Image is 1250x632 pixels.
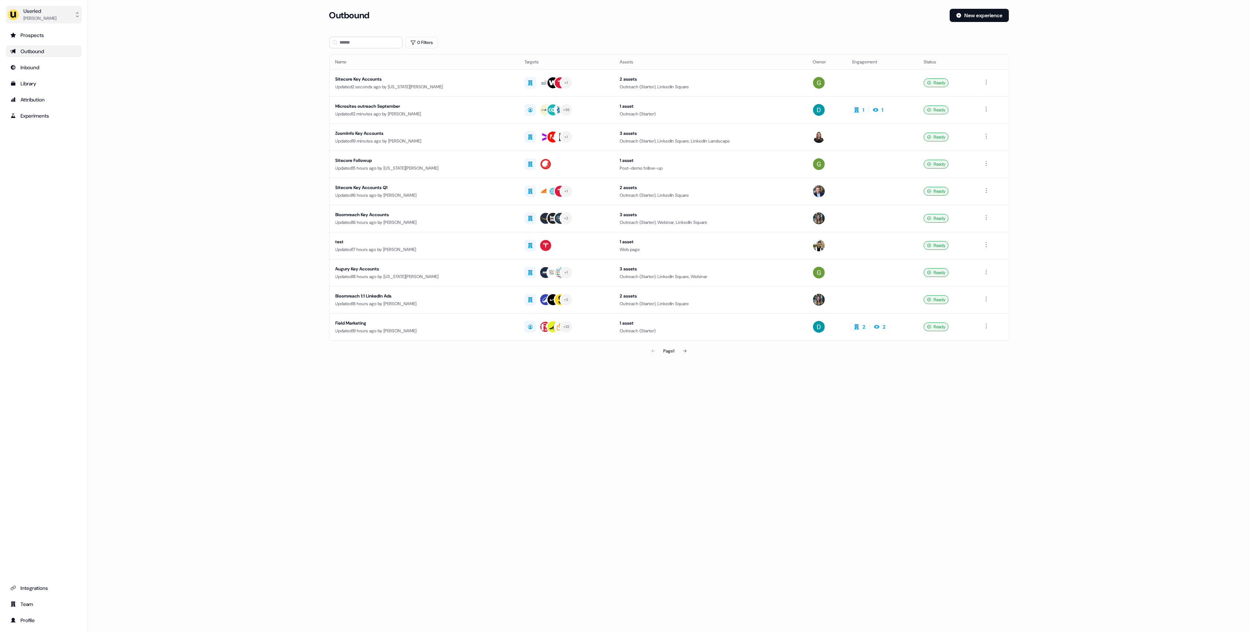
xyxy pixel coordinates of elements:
div: Updated 15 hours ago by [US_STATE][PERSON_NAME] [335,165,513,172]
div: Sitecore Key Accounts [335,75,513,83]
a: Go to outbound experience [6,45,82,57]
th: Owner [807,55,847,69]
div: Ready [924,322,949,331]
div: Ready [924,214,949,223]
th: Engagement [846,55,918,69]
button: Userled[PERSON_NAME] [6,6,82,23]
button: New experience [950,9,1009,22]
div: Outreach (Starter), LinkedIn Square [620,300,801,307]
div: 3 assets [620,265,801,273]
div: + 1 [564,269,568,276]
a: Go to team [6,598,82,610]
a: Go to attribution [6,94,82,106]
div: test [335,238,513,245]
img: Charlotte [813,212,825,224]
img: Georgia [813,77,825,89]
img: Charlotte [813,294,825,306]
img: David [813,321,825,333]
div: Updated 12 minutes ago by [PERSON_NAME] [335,110,513,118]
div: 2 assets [620,184,801,191]
div: Inbound [10,64,77,71]
div: + 36 [563,107,570,113]
div: Team [10,600,77,608]
div: Ready [924,187,949,196]
div: Updated 18 hours ago by [PERSON_NAME] [335,300,513,307]
div: 2 [863,323,865,330]
div: Ready [924,241,949,250]
a: Go to integrations [6,582,82,594]
div: 1 asset [620,103,801,110]
div: 3 assets [620,211,801,218]
div: Bloomreach 1:1 LinkedIn Ads [335,292,513,300]
th: Status [918,55,976,69]
th: Targets [519,55,614,69]
div: 3 assets [620,130,801,137]
div: Updated 19 minutes ago by [PERSON_NAME] [335,137,513,145]
div: Updated 19 hours ago by [PERSON_NAME] [335,327,513,335]
div: Outreach (Starter), Webinar, LinkedIn Square [620,219,801,226]
div: [PERSON_NAME] [23,15,56,22]
div: Ready [924,133,949,141]
div: + 1 [564,188,568,195]
div: Library [10,80,77,87]
div: Updated 2 seconds ago by [US_STATE][PERSON_NAME] [335,83,513,90]
div: Bloomreach Key Accounts [335,211,513,218]
a: Go to experiments [6,110,82,122]
div: + 2 [564,215,568,222]
a: Go to profile [6,614,82,626]
div: Integrations [10,584,77,592]
img: Geneviève [813,131,825,143]
div: 1 [882,106,883,114]
img: David [813,104,825,116]
div: Experiments [10,112,77,119]
div: Ready [924,295,949,304]
div: Page 1 [664,347,675,355]
div: + 1 [564,134,568,140]
div: Outreach (Starter), LinkedIn Square [620,192,801,199]
div: 2 assets [620,75,801,83]
div: Prospects [10,32,77,39]
div: Sitecore Followup [335,157,513,164]
img: Zsolt [813,240,825,251]
div: Updated 16 hours ago by [PERSON_NAME] [335,219,513,226]
div: Augury Key Accounts [335,265,513,273]
div: Attribution [10,96,77,103]
div: 1 asset [620,157,801,164]
div: Outbound [10,48,77,55]
div: Updated 18 hours ago by [US_STATE][PERSON_NAME] [335,273,513,280]
div: Outreach (Starter) [620,110,801,118]
a: Go to templates [6,78,82,89]
div: Microsites outreach September [335,103,513,110]
div: 1 [863,106,864,114]
div: 1 asset [620,238,801,245]
h3: Outbound [329,10,370,21]
div: Outreach (Starter), LinkedIn Square, Webinar [620,273,801,280]
div: 2 [883,323,886,330]
div: Outreach (Starter), LinkedIn Square [620,83,801,90]
th: Assets [614,55,807,69]
div: Outreach (Starter) [620,327,801,335]
div: Updated 17 hours ago by [PERSON_NAME] [335,246,513,253]
a: Go to prospects [6,29,82,41]
div: Sitecore Key Accounts Q1 [335,184,513,191]
img: Georgia [813,158,825,170]
div: Post-demo follow-up [620,165,801,172]
div: Outreach (Starter), LinkedIn Square, LinkedIn Landscape [620,137,801,145]
div: + 22 [563,324,570,330]
div: + 2 [564,296,568,303]
img: Georgia [813,267,825,278]
div: ZoomInfo Key Accounts [335,130,513,137]
button: 0 Filters [405,37,438,48]
div: Ready [924,106,949,114]
div: 2 assets [620,292,801,300]
a: Go to Inbound [6,62,82,73]
img: Yann [813,185,825,197]
div: 1 asset [620,319,801,327]
div: Updated 16 hours ago by [PERSON_NAME] [335,192,513,199]
div: Ready [924,160,949,169]
div: Field Marketing [335,319,513,327]
div: Profile [10,617,77,624]
div: Ready [924,78,949,87]
div: + 1 [564,80,568,86]
div: Web page [620,246,801,253]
